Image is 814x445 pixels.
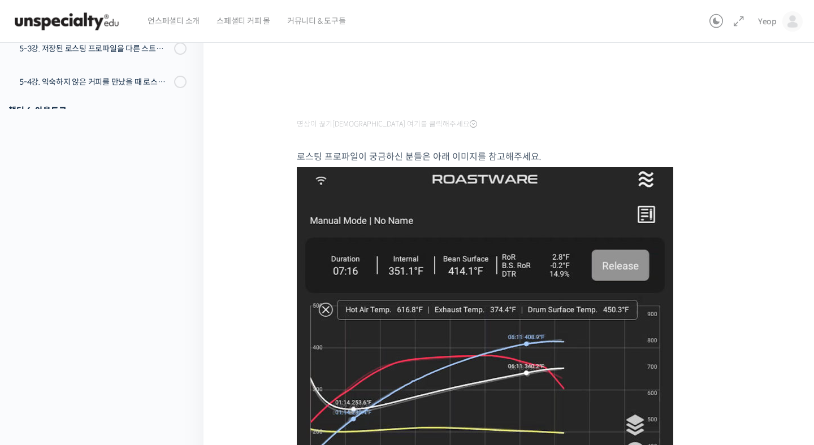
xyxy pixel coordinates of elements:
[297,120,477,129] span: 영상이 끊기[DEMOGRAPHIC_DATA] 여기를 클릭해주세요
[175,368,188,377] span: 설정
[19,42,171,55] div: 5-3강. 저장된 로스팅 프로파일을 다른 스트롱홀드 로스팅 머신에서 적용할 경우에 보정하는 방법
[146,351,217,379] a: 설정
[36,368,42,377] span: 홈
[103,369,117,378] span: 대화
[297,149,726,164] p: 로스팅 프로파일이 궁금하신 분들은 아래 이미지를 참고해주세요.
[8,103,187,118] div: 챕터 6. 아웃트로
[3,351,75,379] a: 홈
[19,76,171,88] div: 5-4강. 익숙하지 않은 커피를 만났을 때 로스팅 전략 세우는 방법
[75,351,146,379] a: 대화
[758,16,777,27] span: Yeop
